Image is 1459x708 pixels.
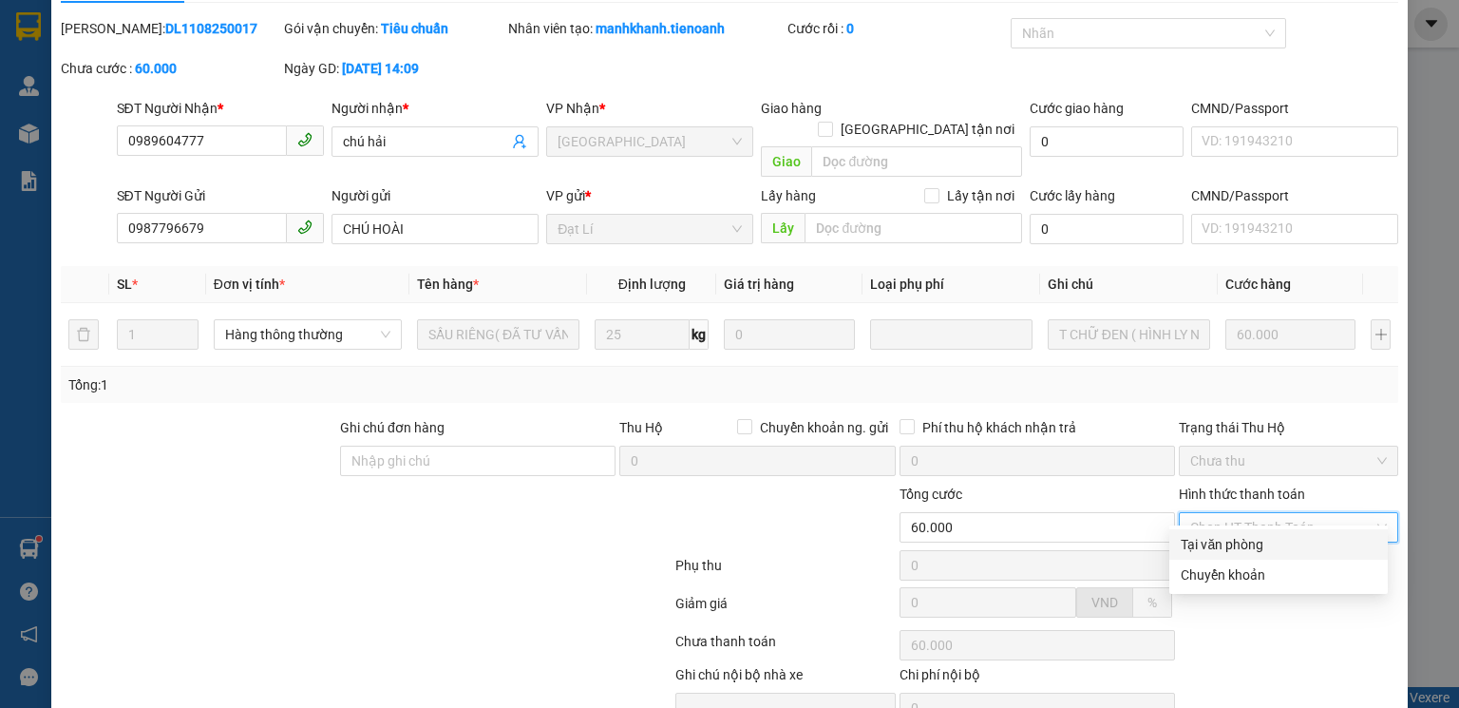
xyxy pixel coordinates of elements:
[724,319,854,350] input: 0
[862,266,1040,303] th: Loại phụ phí
[690,319,709,350] span: kg
[1030,214,1184,244] input: Cước lấy hàng
[417,277,479,292] span: Tên hàng
[1030,126,1184,157] input: Cước giao hàng
[675,664,895,693] div: Ghi chú nội bộ nhà xe
[1040,266,1218,303] th: Ghi chú
[340,420,445,435] label: Ghi chú đơn hàng
[332,185,539,206] div: Người gửi
[1179,487,1305,502] label: Hình thức thanh toán
[68,374,564,395] div: Tổng: 1
[558,127,742,156] span: Thủ Đức
[1190,447,1387,475] span: Chưa thu
[805,213,1022,243] input: Dọc đường
[1225,319,1355,350] input: 0
[297,132,313,147] span: phone
[284,58,503,79] div: Ngày GD:
[332,98,539,119] div: Người nhận
[558,215,742,243] span: Đạt Lí
[284,18,503,39] div: Gói vận chuyển:
[915,417,1084,438] span: Phí thu hộ khách nhận trả
[1030,101,1124,116] label: Cước giao hàng
[900,487,962,502] span: Tổng cước
[673,593,897,626] div: Giảm giá
[761,101,822,116] span: Giao hàng
[1181,564,1376,585] div: Chuyển khoản
[1179,417,1398,438] div: Trạng thái Thu Hộ
[512,134,527,149] span: user-add
[752,417,896,438] span: Chuyển khoản ng. gửi
[417,319,579,350] input: VD: Bàn, Ghế
[846,21,854,36] b: 0
[340,446,616,476] input: Ghi chú đơn hàng
[1191,185,1398,206] div: CMND/Passport
[342,61,419,76] b: [DATE] 14:09
[761,146,811,177] span: Giao
[1190,513,1387,542] span: Chọn HT Thanh Toán
[618,277,686,292] span: Định lượng
[508,18,784,39] div: Nhân viên tạo:
[117,185,324,206] div: SĐT Người Gửi
[673,555,897,588] div: Phụ thu
[1371,319,1391,350] button: plus
[61,58,280,79] div: Chưa cước :
[1091,595,1118,610] span: VND
[297,220,313,235] span: phone
[724,277,794,292] span: Giá trị hàng
[1181,534,1376,555] div: Tại văn phòng
[546,185,753,206] div: VP gửi
[135,61,177,76] b: 60.000
[381,21,448,36] b: Tiêu chuẩn
[214,277,285,292] span: Đơn vị tính
[596,21,725,36] b: manhkhanh.tienoanh
[546,101,599,116] span: VP Nhận
[117,98,324,119] div: SĐT Người Nhận
[117,277,132,292] span: SL
[761,188,816,203] span: Lấy hàng
[811,146,1022,177] input: Dọc đường
[225,320,390,349] span: Hàng thông thường
[61,18,280,39] div: [PERSON_NAME]:
[1030,188,1115,203] label: Cước lấy hàng
[673,631,897,664] div: Chưa thanh toán
[761,213,805,243] span: Lấy
[165,21,257,36] b: DL1108250017
[1225,277,1291,292] span: Cước hàng
[787,18,1007,39] div: Cước rồi :
[68,319,99,350] button: delete
[1191,98,1398,119] div: CMND/Passport
[900,664,1175,693] div: Chi phí nội bộ
[833,119,1022,140] span: [GEOGRAPHIC_DATA] tận nơi
[939,185,1022,206] span: Lấy tận nơi
[1048,319,1210,350] input: Ghi Chú
[1147,595,1157,610] span: %
[619,420,663,435] span: Thu Hộ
